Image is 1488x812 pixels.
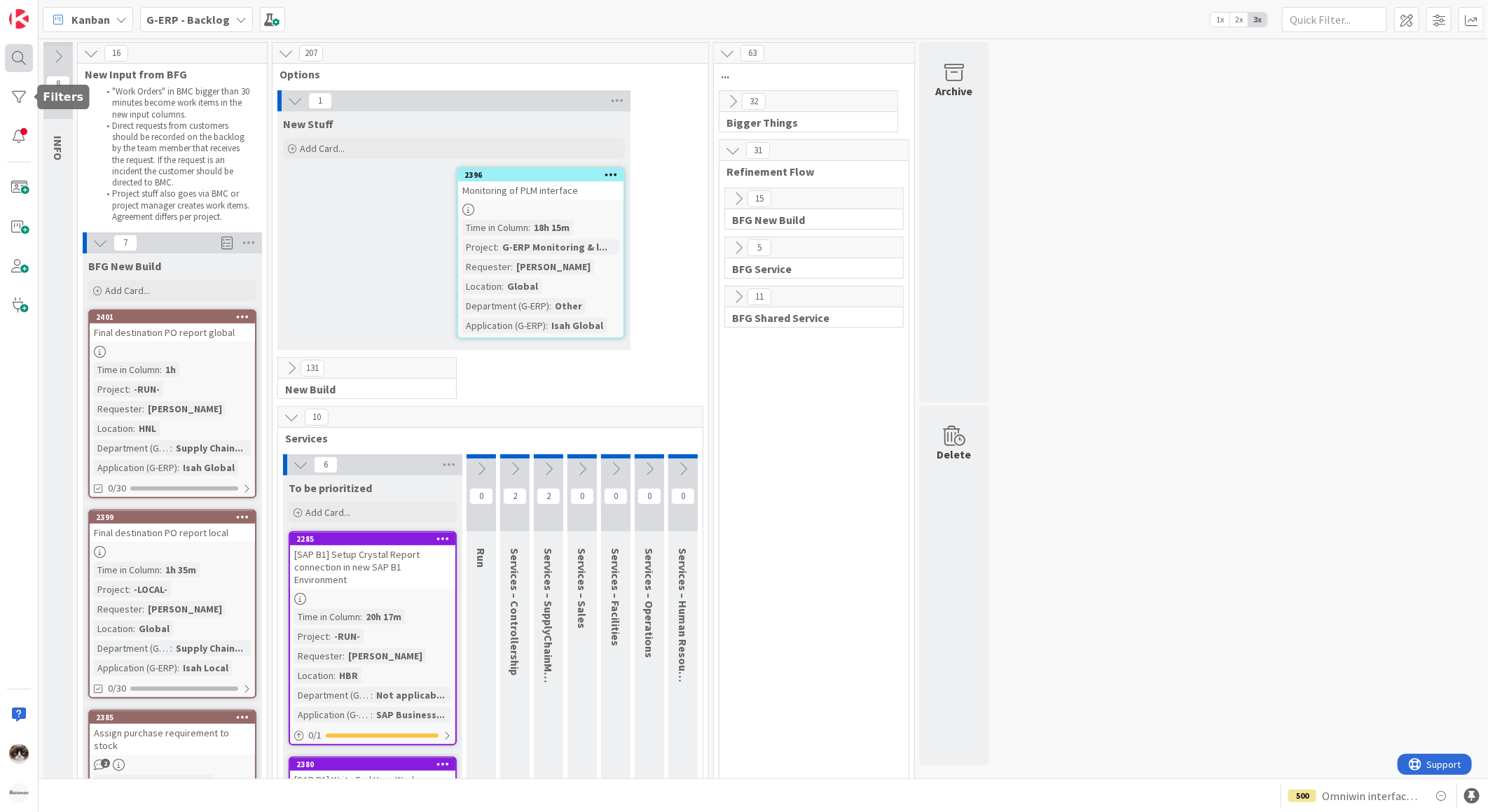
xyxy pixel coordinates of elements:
div: 2396 [458,169,624,181]
div: -LOCAL- [130,582,171,597]
div: Time in Column [462,220,528,235]
span: 15 [748,190,771,207]
span: 0 [604,488,628,505]
div: HBR [336,668,361,683]
span: : [142,601,144,617]
span: 0 [570,488,594,505]
span: 32 [742,93,766,110]
div: 2380 [290,758,455,771]
span: ... [721,67,897,81]
div: 18h 15m [530,220,573,235]
div: [SAP B1] Setup Crystal Report connection in new SAP B1 Environment [290,545,455,589]
span: : [170,640,172,656]
span: Services – Operations [642,548,656,658]
span: Add Card... [105,284,150,297]
div: Project [94,381,128,397]
div: -RUN- [130,381,163,397]
span: Options [280,67,691,81]
span: : [497,239,499,255]
div: 2399 [96,512,255,522]
div: Final destination PO report local [90,524,255,542]
span: 0 / 1 [308,728,322,743]
span: Services – Controllership [508,548,522,675]
span: : [160,562,162,577]
div: Application (G-ERP) [462,318,546,333]
span: Services – Sales [575,548,589,629]
li: Direct requests from customers should be recorded on the backlog by the team member that receives... [99,120,251,189]
span: : [371,687,373,703]
span: : [142,401,144,416]
span: : [177,460,179,475]
div: 20h 17m [362,609,405,624]
div: 2380 [296,759,455,769]
span: 11 [748,288,771,305]
div: 2399 [90,511,255,524]
span: New Stuff [283,117,333,131]
div: 500 [1288,790,1316,802]
div: Isah Local [179,660,232,675]
span: : [170,440,172,456]
span: 207 [299,45,323,62]
span: : [333,668,336,683]
div: 2396Monitoring of PLM interface [458,169,624,199]
div: Assign purchase requirement to stock [90,724,255,755]
span: BFG New Build [732,213,886,227]
div: Archive [936,83,973,99]
div: 2401Final destination PO report global [90,311,255,342]
div: 2396 [464,170,624,180]
div: Location [294,668,333,683]
div: 1d 1h 31m [162,775,213,790]
div: Delete [937,446,972,463]
span: : [133,421,135,436]
div: Location [94,421,133,436]
div: Supply Chain... [172,640,247,656]
span: : [160,362,162,377]
div: 2285[SAP B1] Setup Crystal Report connection in new SAP B1 Environment [290,533,455,589]
div: Application (G-ERP) [294,707,371,722]
span: Add Card... [300,142,345,155]
div: Department (G-ERP) [94,640,170,656]
div: [PERSON_NAME] [513,259,594,274]
span: Support [29,2,64,19]
span: : [549,298,551,314]
div: [PERSON_NAME] [144,401,226,416]
span: 1 [308,92,332,109]
span: Refinement Flow [726,164,891,178]
span: Add Card... [305,506,350,519]
li: Project stuff also goes via BMC or project manager creates work items. Agreement differs per proj... [99,188,251,223]
div: Final destination PO report global [90,323,255,342]
div: Isah Global [179,460,238,475]
span: BFG Service [732,262,886,276]
div: Application (G-ERP) [94,460,177,475]
span: To be prioritized [289,481,372,495]
div: Department (G-ERP) [94,440,170,456]
span: 7 [113,234,137,251]
div: Isah Global [548,318,607,333]
span: 16 [104,45,128,62]
span: : [343,648,345,664]
span: 31 [746,142,770,159]
img: avatar [9,783,29,803]
span: : [502,279,504,294]
span: 2x [1229,13,1248,27]
div: HNL [135,421,160,436]
div: -RUN- [331,629,364,644]
span: : [128,381,130,397]
div: Requester [294,648,343,664]
span: 6 [314,456,338,473]
div: 2385Assign purchase requirement to stock [90,711,255,755]
span: : [329,629,331,644]
span: BFG Shared Service [732,311,886,325]
div: Time in Column [94,362,160,377]
div: Time in Column [294,609,360,624]
h5: Filters [43,90,83,104]
input: Quick Filter... [1282,7,1387,32]
div: Requester [94,401,142,416]
span: 2 [537,488,560,505]
div: Global [504,279,542,294]
div: Project [94,582,128,597]
span: 0/30 [108,481,126,496]
span: Services – SupplyChainManagement [542,548,556,731]
img: Visit kanbanzone.com [9,9,29,29]
b: G-ERP - Backlog [146,13,230,27]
